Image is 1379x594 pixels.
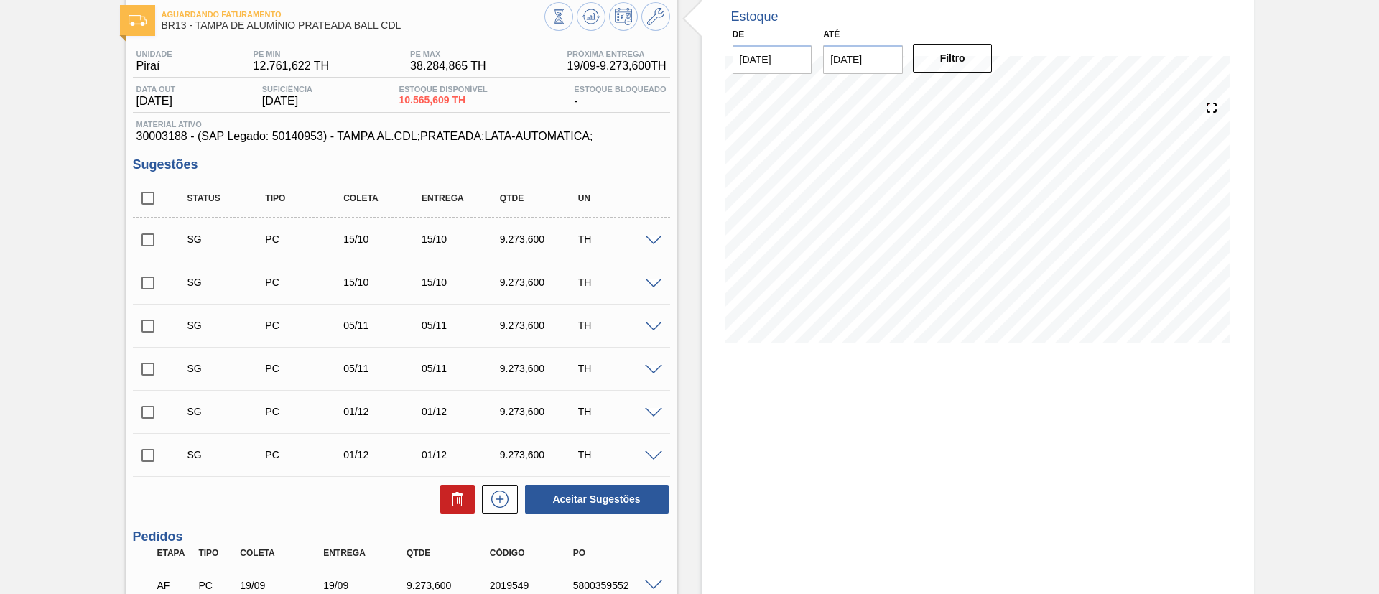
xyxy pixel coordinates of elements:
div: Qtde [496,193,583,203]
label: Até [823,29,840,40]
span: 30003188 - (SAP Legado: 50140953) - TAMPA AL.CDL;PRATEADA;LATA-AUTOMATICA; [136,130,667,143]
span: Suficiência [262,85,312,93]
div: Sugestão Criada [184,277,271,288]
span: BR13 - TAMPA DE ALUMÍNIO PRATEADA BALL CDL [162,20,544,31]
div: Entrega [320,548,413,558]
div: 05/11/2025 [340,363,427,374]
span: Estoque Bloqueado [574,85,666,93]
span: PE MAX [410,50,486,58]
div: Aceitar Sugestões [518,483,670,515]
div: Sugestão Criada [184,449,271,460]
div: 5800359552 [570,580,663,591]
div: 01/12/2025 [418,406,505,417]
div: Nova sugestão [475,485,518,514]
div: 9.273,600 [496,406,583,417]
input: dd/mm/yyyy [823,45,903,74]
div: 9.273,600 [496,277,583,288]
button: Aceitar Sugestões [525,485,669,514]
label: De [733,29,745,40]
div: Pedido de Compra [195,580,238,591]
div: TH [575,320,661,331]
div: Estoque [731,9,779,24]
button: Filtro [913,44,993,73]
div: TH [575,233,661,245]
h3: Pedidos [133,529,670,544]
div: TH [575,363,661,374]
span: Estoque Disponível [399,85,488,93]
div: 15/10/2025 [340,277,427,288]
div: Pedido de Compra [261,406,348,417]
div: 01/12/2025 [340,449,427,460]
div: Sugestão Criada [184,320,271,331]
button: Programar Estoque [609,2,638,31]
div: 15/10/2025 [418,233,505,245]
div: Pedido de Compra [261,233,348,245]
div: 2019549 [486,580,580,591]
div: Etapa [154,548,197,558]
div: Tipo [195,548,238,558]
div: Coleta [236,548,330,558]
div: 05/11/2025 [418,363,505,374]
div: 01/12/2025 [418,449,505,460]
div: UN [575,193,661,203]
div: Qtde [403,548,496,558]
div: 9.273,600 [496,233,583,245]
div: 19/09/2025 [320,580,413,591]
span: [DATE] [136,95,176,108]
input: dd/mm/yyyy [733,45,812,74]
div: TH [575,406,661,417]
div: 9.273,600 [496,449,583,460]
span: Unidade [136,50,172,58]
div: Tipo [261,193,348,203]
div: - [570,85,669,108]
h3: Sugestões [133,157,670,172]
img: Ícone [129,15,147,26]
div: 9.273,600 [496,363,583,374]
span: Material ativo [136,120,667,129]
span: 12.761,622 TH [254,60,330,73]
div: Pedido de Compra [261,320,348,331]
span: 10.565,609 TH [399,95,488,106]
div: Pedido de Compra [261,449,348,460]
div: Coleta [340,193,427,203]
div: TH [575,277,661,288]
div: PO [570,548,663,558]
div: 05/11/2025 [418,320,505,331]
button: Atualizar Gráfico [577,2,605,31]
span: Próxima Entrega [567,50,667,58]
p: AF [157,580,193,591]
button: Ir ao Master Data / Geral [641,2,670,31]
div: TH [575,449,661,460]
span: 38.284,865 TH [410,60,486,73]
div: Sugestão Criada [184,406,271,417]
span: Data out [136,85,176,93]
span: Aguardando Faturamento [162,10,544,19]
div: 9.273,600 [403,580,496,591]
div: Excluir Sugestões [433,485,475,514]
div: 9.273,600 [496,320,583,331]
div: Pedido de Compra [261,277,348,288]
button: Visão Geral dos Estoques [544,2,573,31]
div: 05/11/2025 [340,320,427,331]
div: 01/12/2025 [340,406,427,417]
div: 19/09/2025 [236,580,330,591]
span: Piraí [136,60,172,73]
div: Entrega [418,193,505,203]
div: 15/10/2025 [418,277,505,288]
div: Pedido de Compra [261,363,348,374]
span: PE MIN [254,50,330,58]
span: [DATE] [262,95,312,108]
div: Sugestão Criada [184,363,271,374]
div: 15/10/2025 [340,233,427,245]
div: Status [184,193,271,203]
div: Sugestão Criada [184,233,271,245]
div: Código [486,548,580,558]
span: 19/09 - 9.273,600 TH [567,60,667,73]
